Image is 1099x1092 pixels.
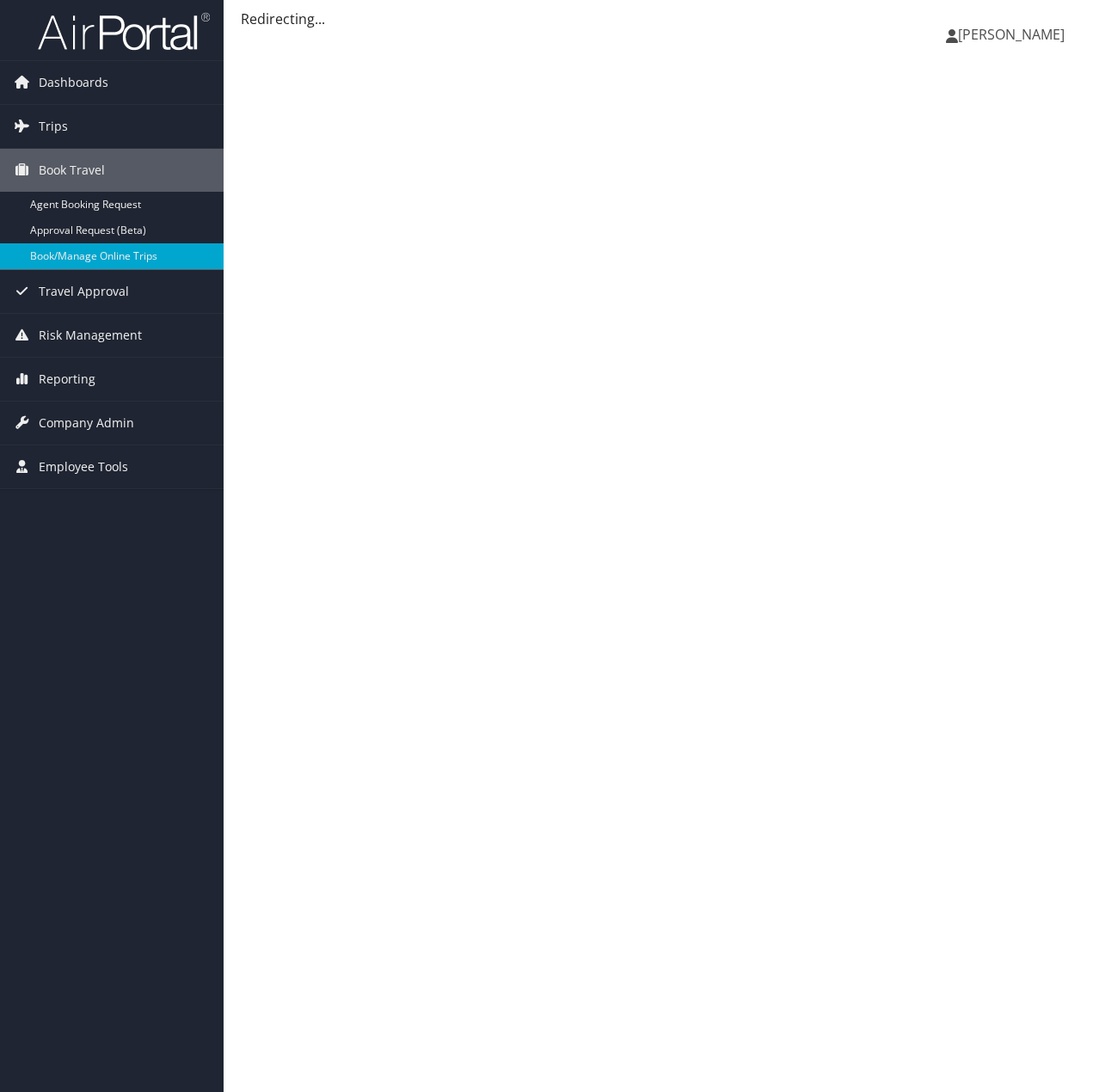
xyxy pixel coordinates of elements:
img: airportal-logo.png [38,11,210,52]
span: Company Admin [39,402,134,445]
span: [PERSON_NAME] [958,25,1065,44]
div: Redirecting... [241,9,1082,29]
span: Risk Management [39,314,142,357]
span: Trips [39,105,68,148]
span: Book Travel [39,149,105,192]
span: Reporting [39,358,95,401]
span: Employee Tools [39,445,128,488]
a: [PERSON_NAME] [946,9,1082,60]
span: Dashboards [39,61,108,104]
span: Travel Approval [39,270,129,313]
